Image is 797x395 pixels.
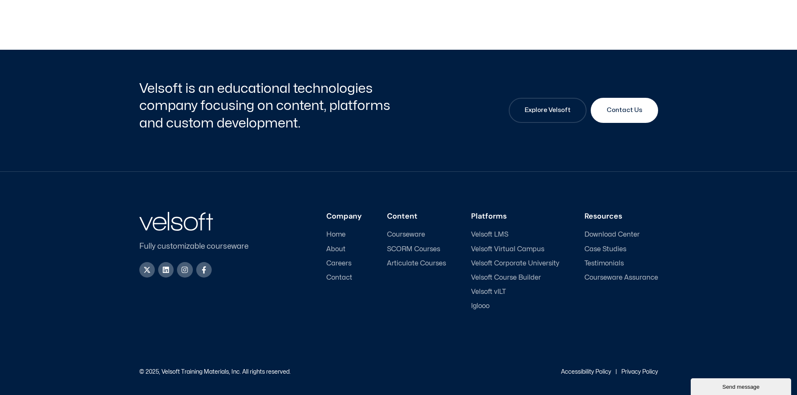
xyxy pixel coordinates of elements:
[584,245,658,253] a: Case Studies
[471,245,544,253] span: Velsoft Virtual Campus
[326,245,362,253] a: About
[525,105,571,115] span: Explore Velsoft
[584,231,658,239] a: Download Center
[584,245,626,253] span: Case Studies
[326,212,362,221] h3: Company
[387,260,446,268] a: Articulate Courses
[471,231,559,239] a: Velsoft LMS
[509,98,587,123] a: Explore Velsoft
[584,260,624,268] span: Testimonials
[387,231,425,239] span: Courseware
[326,231,362,239] a: Home
[584,212,658,221] h3: Resources
[471,288,506,296] span: Velsoft vILT
[326,274,362,282] a: Contact
[471,274,559,282] a: Velsoft Course Builder
[584,260,658,268] a: Testimonials
[326,231,346,239] span: Home
[387,245,446,253] a: SCORM Courses
[139,80,397,132] h2: Velsoft is an educational technologies company focusing on content, platforms and custom developm...
[387,245,440,253] span: SCORM Courses
[387,212,446,221] h3: Content
[471,302,489,310] span: Iglooo
[584,274,658,282] a: Courseware Assurance
[326,260,351,268] span: Careers
[471,212,559,221] h3: Platforms
[326,245,346,253] span: About
[621,369,658,375] a: Privacy Policy
[326,260,362,268] a: Careers
[561,369,611,375] a: Accessibility Policy
[471,274,541,282] span: Velsoft Course Builder
[387,231,446,239] a: Courseware
[691,377,793,395] iframe: chat widget
[326,274,352,282] span: Contact
[471,245,559,253] a: Velsoft Virtual Campus
[471,260,559,268] a: Velsoft Corporate University
[471,288,559,296] a: Velsoft vILT
[471,231,508,239] span: Velsoft LMS
[139,241,262,252] p: Fully customizable courseware
[471,302,559,310] a: Iglooo
[615,369,617,375] p: |
[591,98,658,123] a: Contact Us
[607,105,642,115] span: Contact Us
[584,231,640,239] span: Download Center
[139,369,291,375] p: © 2025, Velsoft Training Materials, Inc. All rights reserved.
